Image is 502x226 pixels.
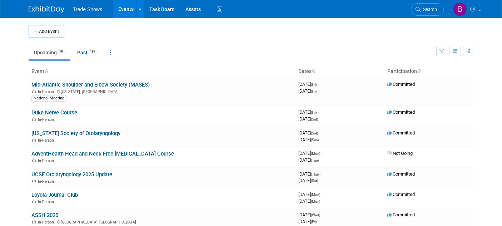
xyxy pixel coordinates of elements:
a: Duke Nerve Course [31,109,77,116]
span: 187 [88,49,98,54]
a: Search [411,3,444,16]
img: In-Person Event [32,138,36,142]
span: [DATE] [298,109,319,115]
a: AdventHealth Head and Neck Free [MEDICAL_DATA] Course [31,151,174,157]
th: Participation [384,65,473,78]
span: [DATE] [298,178,318,183]
span: [DATE] [298,137,319,142]
span: (Mon) [311,193,320,197]
span: - [319,130,320,136]
img: In-Person Event [32,117,36,121]
span: [DATE] [298,171,321,177]
span: (Tue) [311,158,319,162]
span: In-Person [38,158,56,163]
span: [DATE] [298,198,320,204]
span: 19 [57,49,65,54]
span: (Fri) [311,89,317,93]
span: [DATE] [298,88,317,94]
span: - [320,171,321,177]
span: [DATE] [298,130,320,136]
span: [DATE] [298,219,317,224]
span: - [318,109,319,115]
span: (Fri) [311,110,317,114]
img: In-Person Event [32,220,36,223]
span: (Mon) [311,152,320,156]
span: Committed [387,171,415,177]
a: Sort by Start Date [312,68,315,74]
span: Trade Shows [73,6,102,12]
span: In-Person [38,179,56,184]
span: - [321,151,322,156]
a: [US_STATE] Society of Otolaryngology [31,130,120,137]
span: (Fri) [311,220,317,224]
span: Committed [387,82,415,87]
th: Dates [295,65,384,78]
span: [DATE] [298,192,322,197]
span: - [321,192,322,197]
span: Committed [387,109,415,115]
a: ASSH 2025 [31,212,58,218]
span: [DATE] [298,157,319,163]
span: (Wed) [311,213,320,217]
img: In-Person Event [32,89,36,93]
span: Committed [387,130,415,136]
span: (Sat) [311,179,318,183]
a: Past187 [72,46,103,59]
span: Committed [387,212,415,217]
a: Loyola Journal Club [31,192,78,198]
span: (Thu) [311,172,319,176]
span: - [318,82,319,87]
span: In-Person [38,138,56,143]
span: [DATE] [298,151,322,156]
img: In-Person Event [32,158,36,162]
span: (Sun) [311,138,319,142]
button: Add Event [29,25,64,38]
span: (Sat) [311,117,318,121]
span: [DATE] [298,82,319,87]
img: Becca Rensi [453,3,467,16]
a: Sort by Participation Type [417,68,421,74]
span: In-Person [38,117,56,122]
img: In-Person Event [32,179,36,183]
span: (Sat) [311,131,318,135]
span: In-Person [38,200,56,204]
img: ExhibitDay [29,6,64,13]
div: [US_STATE], [GEOGRAPHIC_DATA] [31,88,293,94]
div: National Meeting [31,95,66,102]
span: (Mon) [311,200,320,203]
span: In-Person [38,220,56,225]
img: In-Person Event [32,200,36,203]
a: Mid-Atlantic Shoulder and Elbow Society (MASES) [31,82,150,88]
span: In-Person [38,89,56,94]
span: Search [421,7,437,12]
a: Upcoming19 [29,46,70,59]
span: - [321,212,322,217]
th: Event [29,65,295,78]
div: [GEOGRAPHIC_DATA], [GEOGRAPHIC_DATA] [31,219,293,225]
span: Not Going [387,151,413,156]
span: (Fri) [311,83,317,87]
a: UCSF Otolaryngology 2025 Update [31,171,112,178]
span: [DATE] [298,116,318,122]
span: Committed [387,192,415,197]
span: [DATE] [298,212,322,217]
a: Sort by Event Name [44,68,48,74]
